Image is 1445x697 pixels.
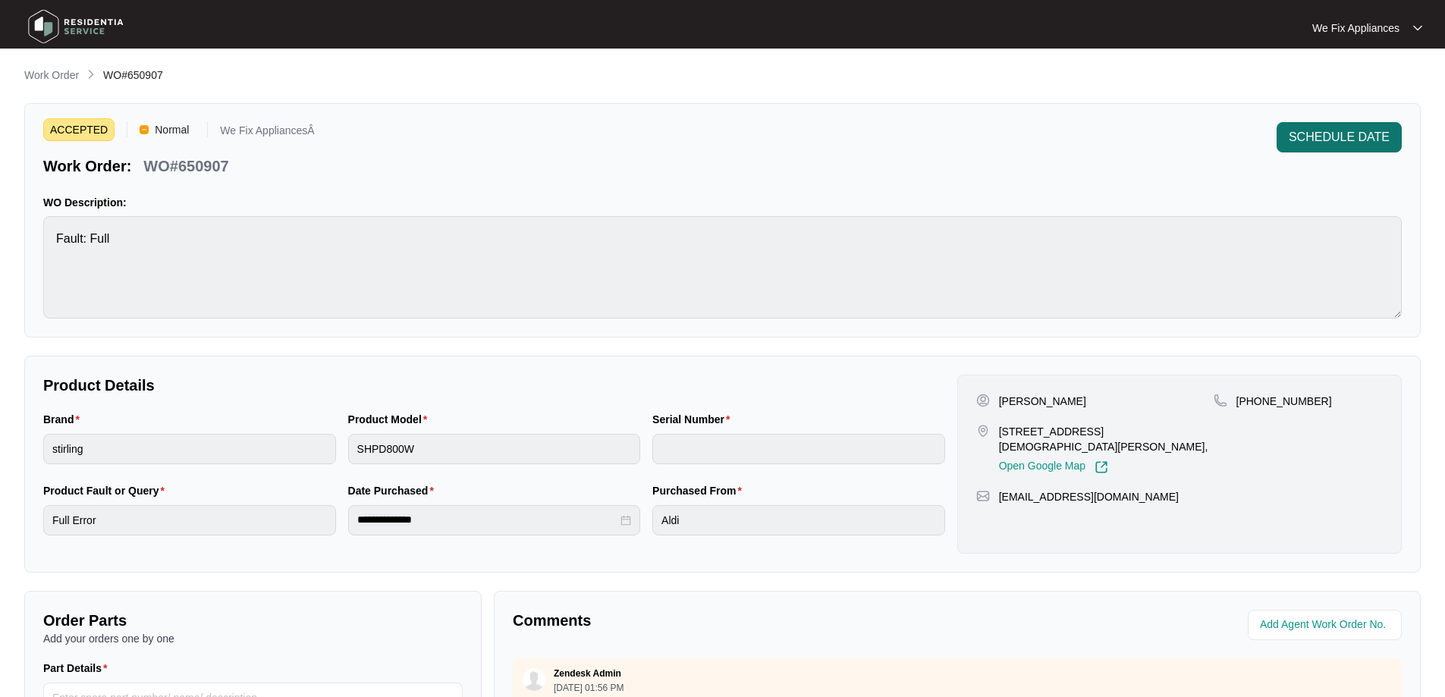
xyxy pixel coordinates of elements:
[1312,20,1399,36] p: We Fix Appliances
[523,668,545,691] img: user.svg
[999,489,1179,504] p: [EMAIL_ADDRESS][DOMAIN_NAME]
[652,412,736,427] label: Serial Number
[1236,394,1332,409] p: [PHONE_NUMBER]
[43,118,115,141] span: ACCEPTED
[1214,394,1227,407] img: map-pin
[103,69,163,81] span: WO#650907
[1260,616,1393,634] input: Add Agent Work Order No.
[976,424,990,438] img: map-pin
[23,4,129,49] img: residentia service logo
[21,68,82,84] a: Work Order
[43,505,336,535] input: Product Fault or Query
[652,505,945,535] input: Purchased From
[43,375,945,396] p: Product Details
[149,118,195,141] span: Normal
[143,155,228,177] p: WO#650907
[24,68,79,83] p: Work Order
[976,489,990,503] img: map-pin
[43,661,114,676] label: Part Details
[1095,460,1108,474] img: Link-External
[43,195,1402,210] p: WO Description:
[348,483,440,498] label: Date Purchased
[1413,24,1422,32] img: dropdown arrow
[513,610,947,631] p: Comments
[999,394,1086,409] p: [PERSON_NAME]
[85,68,97,80] img: chevron-right
[357,512,618,528] input: Date Purchased
[43,434,336,464] input: Brand
[554,683,624,692] p: [DATE] 01:56 PM
[999,460,1108,474] a: Open Google Map
[348,434,641,464] input: Product Model
[220,125,314,141] p: We Fix AppliancesÂ
[999,424,1214,454] p: [STREET_ADDRESS][DEMOGRAPHIC_DATA][PERSON_NAME],
[348,412,434,427] label: Product Model
[976,394,990,407] img: user-pin
[43,610,463,631] p: Order Parts
[652,434,945,464] input: Serial Number
[652,483,748,498] label: Purchased From
[43,216,1402,319] textarea: Fault: Full
[43,483,171,498] label: Product Fault or Query
[554,667,621,680] p: Zendesk Admin
[43,631,463,646] p: Add your orders one by one
[1277,122,1402,152] button: SCHEDULE DATE
[43,412,86,427] label: Brand
[140,125,149,134] img: Vercel Logo
[1289,128,1390,146] span: SCHEDULE DATE
[43,155,131,177] p: Work Order:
